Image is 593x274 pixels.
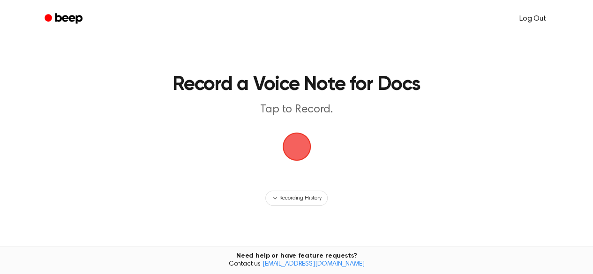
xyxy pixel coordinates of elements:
[6,260,587,269] span: Contact us
[279,194,321,202] span: Recording History
[263,261,365,267] a: [EMAIL_ADDRESS][DOMAIN_NAME]
[101,75,492,95] h1: Record a Voice Note for Docs
[510,7,555,30] a: Log Out
[283,133,311,161] button: Beep Logo
[265,191,327,206] button: Recording History
[117,102,477,118] p: Tap to Record.
[38,10,91,28] a: Beep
